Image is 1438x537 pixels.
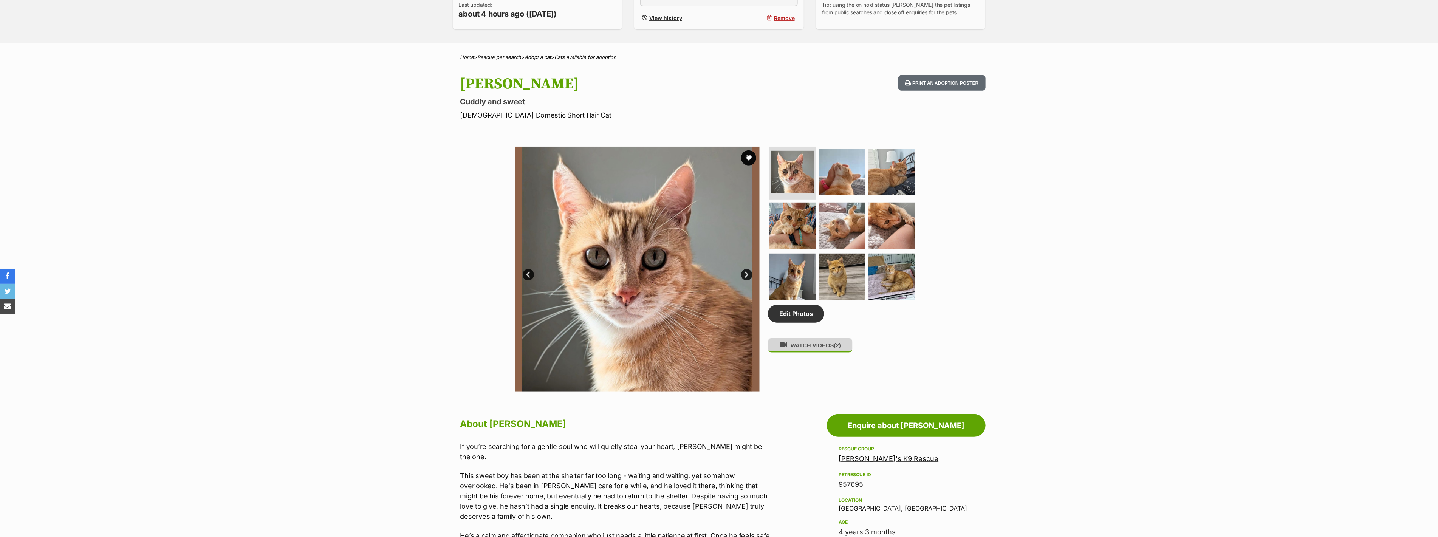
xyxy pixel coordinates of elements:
[460,75,780,93] h1: [PERSON_NAME]
[769,203,816,249] img: Photo of Ricky
[769,254,816,300] img: Photo of Ricky
[722,12,797,23] button: Remove
[898,75,985,91] button: Print an adoption poster
[819,149,865,195] img: Photo of Ricky
[827,414,986,437] a: Enquire about [PERSON_NAME]
[460,470,772,522] p: This sweet boy has been at the shelter far too long - waiting and waiting, yet somehow overlooked...
[768,305,824,322] a: Edit Photos
[839,472,974,478] div: PetRescue ID
[839,455,939,463] a: [PERSON_NAME]'s K9 Rescue
[555,54,617,60] a: Cats available for adoption
[741,150,756,166] button: favourite
[515,147,760,392] img: Photo of Ricky
[822,1,980,16] p: Tip: using the on hold status [PERSON_NAME] the pet listings from public searches and close off e...
[868,203,915,249] img: Photo of Ricky
[460,416,772,432] h2: About [PERSON_NAME]
[460,96,780,107] p: Cuddly and sweet
[839,496,974,512] div: [GEOGRAPHIC_DATA], [GEOGRAPHIC_DATA]
[839,479,974,490] div: 957695
[834,342,841,348] span: (2)
[819,203,865,249] img: Photo of Ricky
[741,269,752,280] a: Next
[839,519,974,525] div: Age
[768,338,853,353] button: WATCH VIDEOS(2)
[771,151,814,193] img: Photo of Ricky
[525,54,551,60] a: Adopt a cat
[649,14,682,22] span: View history
[523,269,534,280] a: Prev
[460,441,772,462] p: If you’re searching for a gentle soul who will quietly steal your heart, [PERSON_NAME] might be t...
[760,147,1005,392] img: Photo of Ricky
[839,446,974,452] div: Rescue group
[459,9,557,19] span: about 4 hours ago ([DATE])
[774,14,795,22] span: Remove
[819,254,865,300] img: Photo of Ricky
[868,254,915,300] img: Photo of Ricky
[460,54,474,60] a: Home
[459,1,557,19] p: Last updated:
[460,110,780,120] p: [DEMOGRAPHIC_DATA] Domestic Short Hair Cat
[839,497,974,503] div: Location
[441,54,997,60] div: > > >
[868,149,915,195] img: Photo of Ricky
[640,12,716,23] a: View history
[478,54,522,60] a: Rescue pet search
